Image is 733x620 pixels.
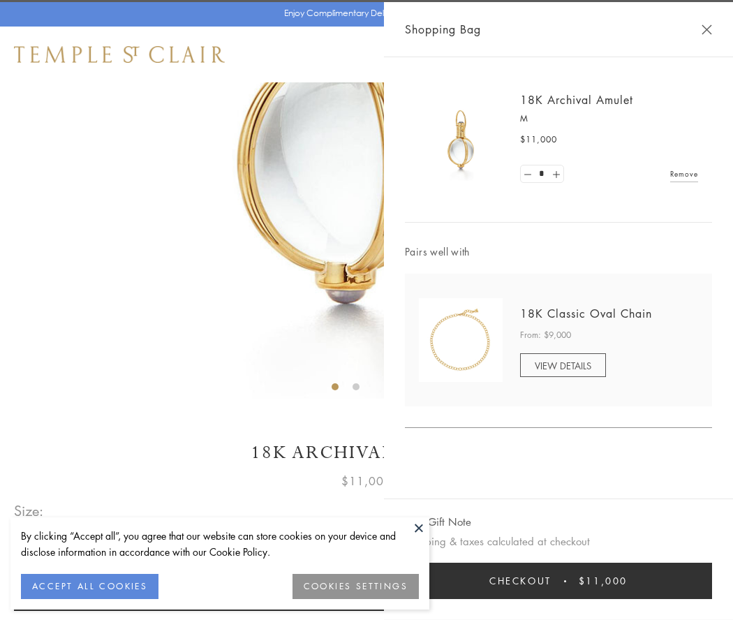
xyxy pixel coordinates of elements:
[21,528,419,560] div: By clicking “Accept all”, you agree that our website can store cookies on your device and disclos...
[549,165,563,183] a: Set quantity to 2
[520,112,698,126] p: M
[14,46,225,63] img: Temple St. Clair
[405,513,471,531] button: Add Gift Note
[520,92,633,108] a: 18K Archival Amulet
[520,133,557,147] span: $11,000
[702,24,712,35] button: Close Shopping Bag
[293,574,419,599] button: COOKIES SETTINGS
[14,499,45,522] span: Size:
[405,244,712,260] span: Pairs well with
[405,533,712,550] p: Shipping & taxes calculated at checkout
[284,6,443,20] p: Enjoy Complimentary Delivery & Returns
[405,563,712,599] button: Checkout $11,000
[520,353,606,377] a: VIEW DETAILS
[521,165,535,183] a: Set quantity to 0
[341,472,392,490] span: $11,000
[21,574,158,599] button: ACCEPT ALL COOKIES
[520,328,571,342] span: From: $9,000
[405,20,481,38] span: Shopping Bag
[579,573,628,589] span: $11,000
[419,98,503,182] img: 18K Archival Amulet
[535,359,591,372] span: VIEW DETAILS
[489,573,551,589] span: Checkout
[670,166,698,182] a: Remove
[14,441,719,465] h1: 18K Archival Amulet
[520,306,652,321] a: 18K Classic Oval Chain
[419,298,503,382] img: N88865-OV18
